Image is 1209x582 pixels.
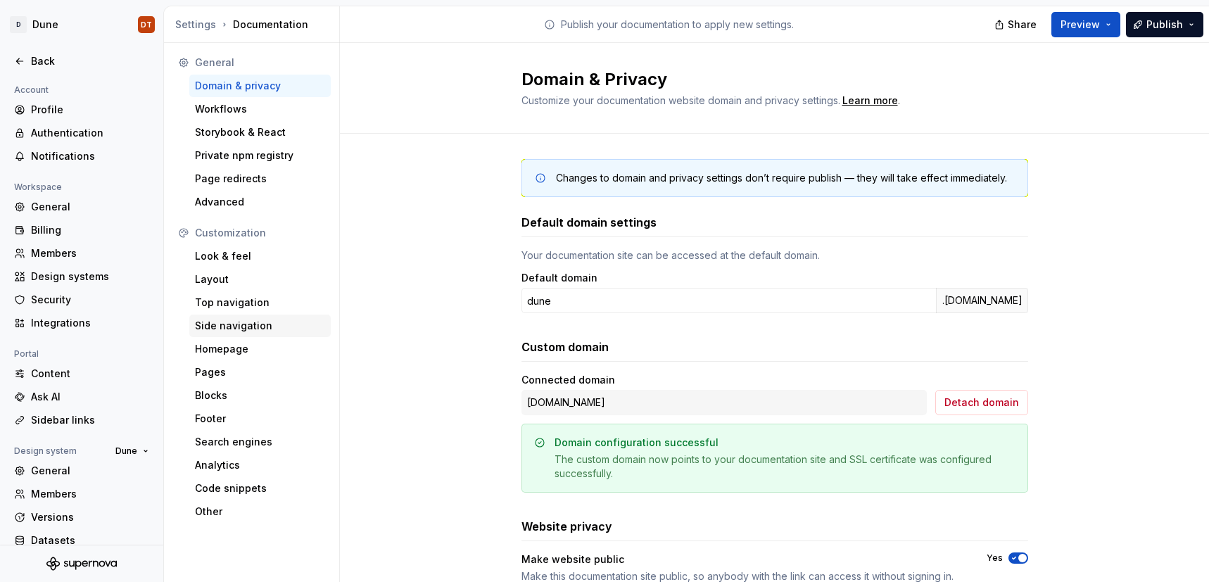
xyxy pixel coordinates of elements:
[521,68,1011,91] h2: Domain & Privacy
[195,148,325,163] div: Private npm registry
[31,293,149,307] div: Security
[31,510,149,524] div: Versions
[1146,18,1183,32] span: Publish
[936,288,1028,313] div: .[DOMAIN_NAME]
[8,506,155,529] a: Versions
[175,18,334,32] div: Documentation
[8,179,68,196] div: Workspace
[8,82,54,99] div: Account
[1051,12,1120,37] button: Preview
[10,16,27,33] div: D
[195,412,325,426] div: Footer
[195,365,325,379] div: Pages
[195,435,325,449] div: Search engines
[8,219,155,241] a: Billing
[195,272,325,286] div: Layout
[8,289,155,311] a: Security
[3,9,160,40] button: DDuneDT
[842,94,898,108] a: Learn more
[195,458,325,472] div: Analytics
[195,56,325,70] div: General
[8,346,44,362] div: Portal
[555,453,1015,481] div: The custom domain now points to your documentation site and SSL certificate was configured succes...
[555,436,719,450] div: Domain configuration successful
[1008,18,1037,32] span: Share
[189,121,331,144] a: Storybook & React
[521,518,612,535] h3: Website privacy
[8,312,155,334] a: Integrations
[31,390,149,404] div: Ask AI
[521,339,609,355] h3: Custom domain
[32,18,58,32] div: Dune
[195,226,325,240] div: Customization
[8,99,155,121] a: Profile
[521,248,1028,262] div: Your documentation site can be accessed at the default domain.
[189,500,331,523] a: Other
[189,75,331,97] a: Domain & privacy
[31,487,149,501] div: Members
[8,529,155,552] a: Datasets
[31,126,149,140] div: Authentication
[31,413,149,427] div: Sidebar links
[189,431,331,453] a: Search engines
[31,367,149,381] div: Content
[987,552,1003,564] label: Yes
[31,316,149,330] div: Integrations
[195,388,325,403] div: Blocks
[189,245,331,267] a: Look & feel
[189,98,331,120] a: Workflows
[561,18,794,32] p: Publish your documentation to apply new settings.
[195,195,325,209] div: Advanced
[8,443,82,460] div: Design system
[195,172,325,186] div: Page redirects
[195,249,325,263] div: Look & feel
[521,552,961,567] div: Make website public
[189,191,331,213] a: Advanced
[31,149,149,163] div: Notifications
[521,214,657,231] h3: Default domain settings
[8,409,155,431] a: Sidebar links
[195,319,325,333] div: Side navigation
[189,407,331,430] a: Footer
[944,396,1019,410] span: Detach domain
[195,125,325,139] div: Storybook & React
[31,54,149,68] div: Back
[8,386,155,408] a: Ask AI
[195,342,325,356] div: Homepage
[189,315,331,337] a: Side navigation
[189,291,331,314] a: Top navigation
[31,223,149,237] div: Billing
[189,338,331,360] a: Homepage
[189,167,331,190] a: Page redirects
[8,265,155,288] a: Design systems
[31,200,149,214] div: General
[556,171,1007,185] div: Changes to domain and privacy settings don’t require publish — they will take effect immediately.
[175,18,216,32] button: Settings
[31,464,149,478] div: General
[189,361,331,384] a: Pages
[189,454,331,476] a: Analytics
[31,270,149,284] div: Design systems
[935,390,1028,415] button: Detach domain
[8,242,155,265] a: Members
[521,390,927,415] div: [DOMAIN_NAME]
[189,477,331,500] a: Code snippets
[840,96,900,106] span: .
[8,50,155,72] a: Back
[8,145,155,167] a: Notifications
[521,373,927,387] div: Connected domain
[189,384,331,407] a: Blocks
[195,102,325,116] div: Workflows
[195,79,325,93] div: Domain & privacy
[8,483,155,505] a: Members
[46,557,117,571] svg: Supernova Logo
[8,196,155,218] a: General
[8,460,155,482] a: General
[987,12,1046,37] button: Share
[521,94,840,106] span: Customize your documentation website domain and privacy settings.
[31,246,149,260] div: Members
[31,533,149,548] div: Datasets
